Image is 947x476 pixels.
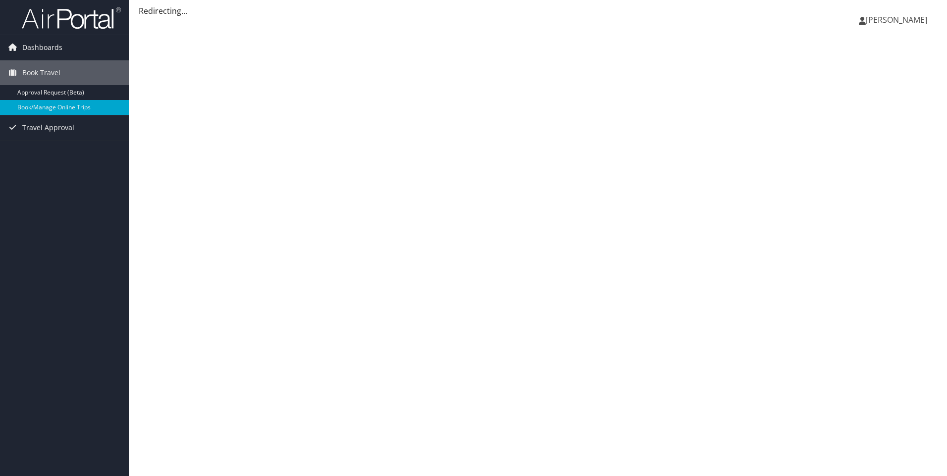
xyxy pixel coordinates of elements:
[866,14,927,25] span: [PERSON_NAME]
[22,35,62,60] span: Dashboards
[22,6,121,30] img: airportal-logo.png
[859,5,937,35] a: [PERSON_NAME]
[22,115,74,140] span: Travel Approval
[139,5,937,17] div: Redirecting...
[22,60,60,85] span: Book Travel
